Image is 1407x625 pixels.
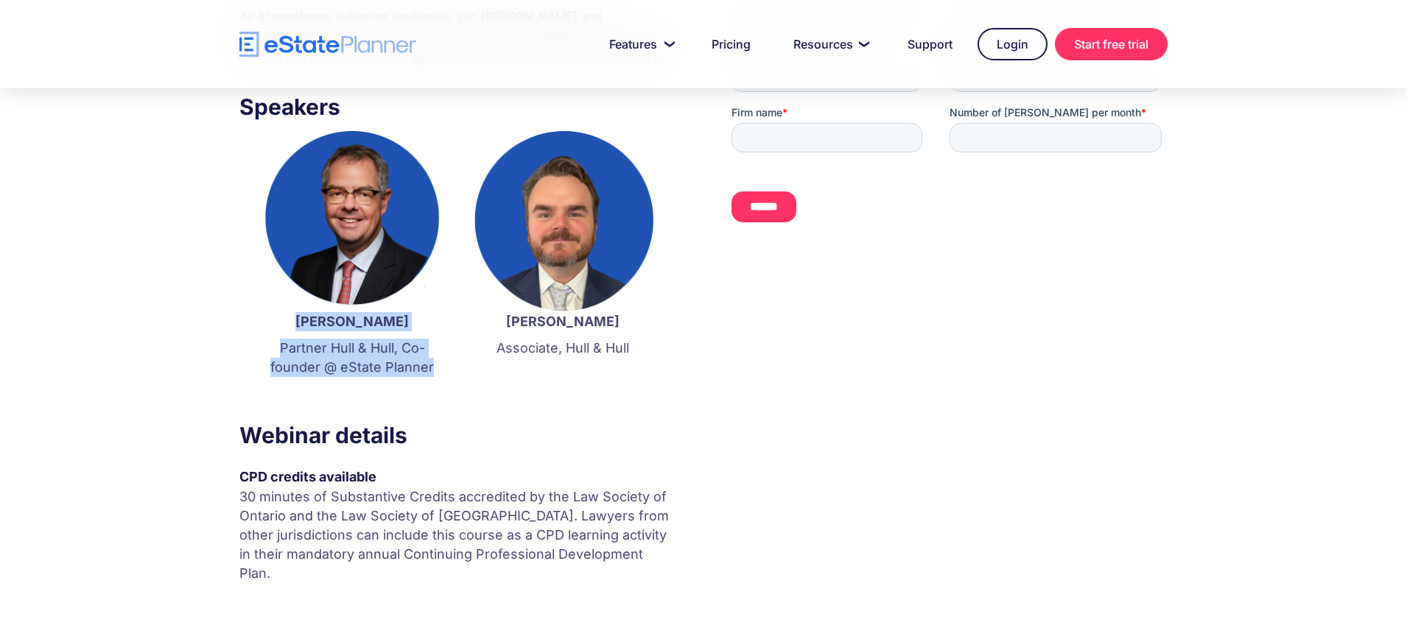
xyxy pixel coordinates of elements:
[239,487,676,583] p: 30 minutes of Substantive Credits accredited by the Law Society of Ontario and the Law Society of...
[239,418,676,452] h3: Webinar details
[472,339,653,358] p: Associate, Hull & Hull
[592,29,687,59] a: Features
[262,384,443,403] p: ‍
[776,29,883,59] a: Resources
[472,365,653,384] p: ‍
[239,32,416,57] a: home
[506,314,620,329] strong: [PERSON_NAME]
[694,29,768,59] a: Pricing
[295,314,409,329] strong: [PERSON_NAME]
[1055,28,1168,60] a: Start free trial
[239,590,676,610] p: ‍
[239,90,676,124] h3: Speakers
[262,339,443,377] p: Partner Hull & Hull, Co-founder @ eState Planner
[978,28,1048,60] a: Login
[890,29,970,59] a: Support
[239,469,376,484] strong: CPD credits available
